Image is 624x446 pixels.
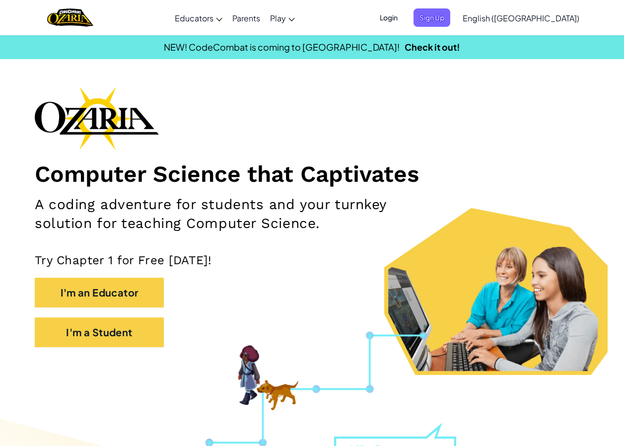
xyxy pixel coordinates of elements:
[374,8,404,27] button: Login
[265,4,300,31] a: Play
[164,41,400,53] span: NEW! CodeCombat is coming to [GEOGRAPHIC_DATA]!
[170,4,227,31] a: Educators
[35,253,589,268] p: Try Chapter 1 for Free [DATE]!
[270,13,286,23] span: Play
[405,41,460,53] a: Check it out!
[35,160,589,188] h1: Computer Science that Captivates
[414,8,450,27] button: Sign Up
[35,317,164,347] button: I'm a Student
[47,7,93,28] img: Home
[458,4,584,31] a: English ([GEOGRAPHIC_DATA])
[47,7,93,28] a: Ozaria by CodeCombat logo
[175,13,213,23] span: Educators
[463,13,579,23] span: English ([GEOGRAPHIC_DATA])
[227,4,265,31] a: Parents
[35,86,159,150] img: Ozaria branding logo
[35,278,164,307] button: I'm an Educator
[35,195,406,233] h2: A coding adventure for students and your turnkey solution for teaching Computer Science.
